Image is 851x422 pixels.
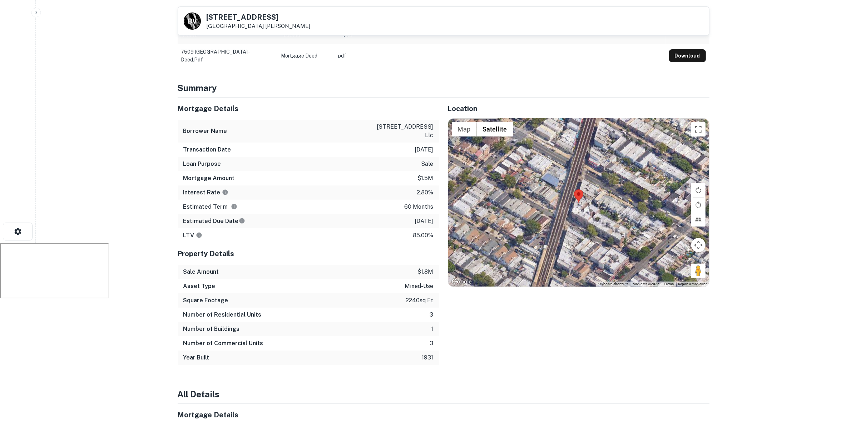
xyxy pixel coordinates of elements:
h6: Year Built [183,353,209,362]
p: [GEOGRAPHIC_DATA] [207,23,311,29]
p: B V [188,16,196,26]
p: 2.80% [417,188,434,197]
h6: Interest Rate [183,188,228,197]
button: Show street map [452,122,477,136]
p: 3 [430,311,434,319]
p: 60 months [405,203,434,211]
h6: Asset Type [183,282,216,291]
p: 2240 sq ft [406,296,434,305]
p: 1 [431,325,434,333]
a: Terms (opens in new tab) [664,282,674,286]
svg: LTVs displayed on the website are for informational purposes only and may be reported incorrectly... [196,232,202,238]
a: Report a map error [678,282,707,286]
h6: Number of Commercial Units [183,339,263,348]
button: Toggle fullscreen view [691,122,706,136]
p: [DATE] [415,145,434,154]
h5: [STREET_ADDRESS] [207,14,311,21]
h6: Transaction Date [183,145,231,154]
svg: Term is based on a standard schedule for this type of loan. [231,203,237,210]
h5: Location [448,103,709,114]
p: sale [421,160,434,168]
button: Rotate map clockwise [691,183,706,197]
h6: Estimated Term [183,203,237,211]
p: 1931 [422,353,434,362]
td: pdf [335,44,666,67]
button: Map camera controls [691,238,706,252]
h6: Loan Purpose [183,160,221,168]
button: Keyboard shortcuts [598,282,629,287]
p: 85.00% [413,231,434,240]
p: 3 [430,339,434,348]
button: Tilt map [691,212,706,227]
td: Mortgage Deed [278,44,335,67]
button: Download [669,49,706,62]
h6: Number of Buildings [183,325,240,333]
svg: Estimate is based on a standard schedule for this type of loan. [239,218,245,224]
h6: Sale Amount [183,268,219,276]
p: $1.5m [418,174,434,183]
h6: Borrower Name [183,127,227,135]
p: [STREET_ADDRESS] llc [369,123,434,140]
h5: Property Details [178,248,439,259]
p: $1.8m [418,268,434,276]
button: Show satellite imagery [477,122,513,136]
iframe: Chat Widget [815,365,851,399]
p: mixed-use [405,282,434,291]
h6: Estimated Due Date [183,217,245,225]
img: Google [450,277,474,287]
h5: Mortgage Details [178,103,439,114]
h6: Mortgage Amount [183,174,235,183]
h5: Mortgage Details [178,409,439,420]
span: Map data ©2025 [633,282,660,286]
div: scrollable content [178,24,709,64]
td: 7509 [GEOGRAPHIC_DATA] - deed.pdf [178,44,278,67]
h4: All Details [178,388,709,401]
h6: Square Footage [183,296,228,305]
a: [PERSON_NAME] [266,23,311,29]
button: Drag Pegman onto the map to open Street View [691,264,706,278]
p: [DATE] [415,217,434,225]
h6: LTV [183,231,202,240]
h4: Summary [178,81,709,94]
a: Open this area in Google Maps (opens a new window) [450,277,474,287]
button: Rotate map counterclockwise [691,198,706,212]
svg: The interest rates displayed on the website are for informational purposes only and may be report... [222,189,228,195]
h6: Number of Residential Units [183,311,262,319]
